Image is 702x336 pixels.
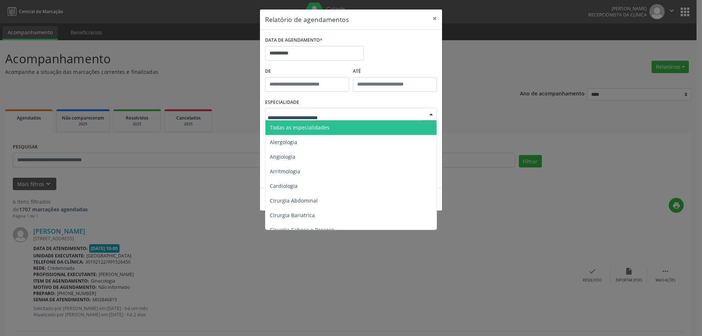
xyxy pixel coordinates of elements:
span: Arritmologia [270,168,300,175]
label: ESPECIALIDADE [265,97,299,108]
span: Cirurgia Cabeça e Pescoço [270,226,334,233]
button: Close [427,10,442,27]
label: ATÉ [353,66,437,77]
span: Alergologia [270,139,297,146]
span: Angiologia [270,153,295,160]
span: Cardiologia [270,182,298,189]
label: De [265,66,349,77]
h5: Relatório de agendamentos [265,15,349,24]
label: DATA DE AGENDAMENTO [265,35,322,46]
span: Todas as especialidades [270,124,329,131]
span: Cirurgia Abdominal [270,197,318,204]
span: Cirurgia Bariatrica [270,212,315,219]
